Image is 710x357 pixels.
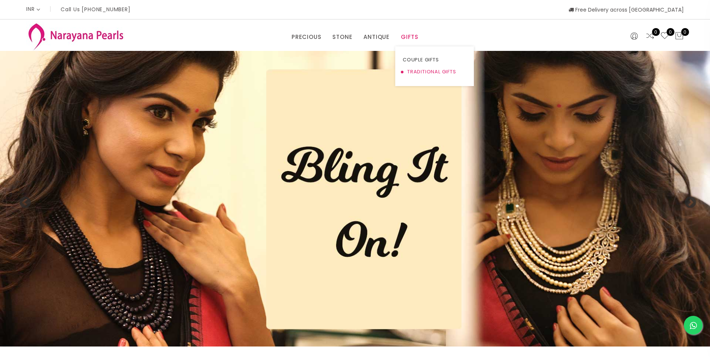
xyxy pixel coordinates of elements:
[332,31,352,43] a: STONE
[19,196,26,204] button: Previous
[292,31,321,43] a: PRECIOUS
[681,28,689,36] span: 0
[646,31,655,41] a: 0
[401,31,418,43] a: GIFTS
[403,66,466,78] a: TRADITIONAL GIFTS
[675,31,684,41] button: 0
[660,31,669,41] a: 0
[363,31,390,43] a: ANTIQUE
[403,54,466,66] a: COUPLE GIFTS
[652,28,660,36] span: 0
[684,196,691,204] button: Next
[667,28,674,36] span: 0
[569,6,684,13] span: Free Delivery across [GEOGRAPHIC_DATA]
[61,7,131,12] p: Call Us [PHONE_NUMBER]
